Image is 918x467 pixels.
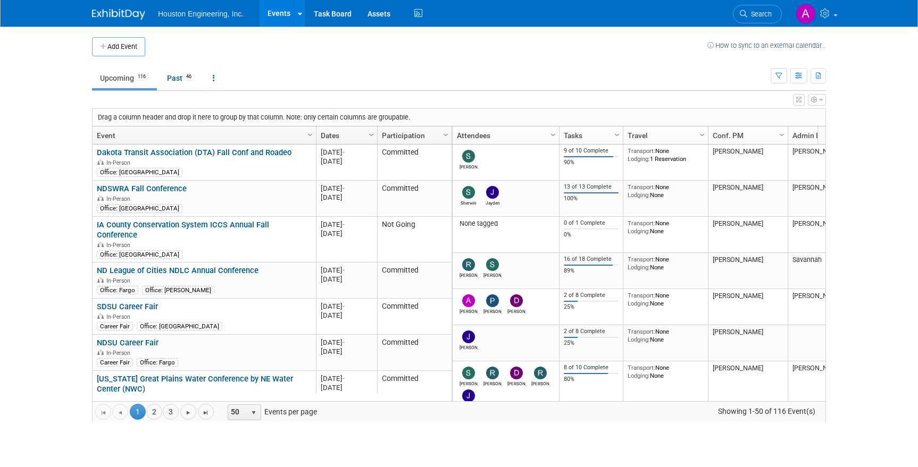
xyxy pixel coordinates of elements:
[613,131,621,139] span: Column Settings
[321,148,372,157] div: [DATE]
[366,126,378,142] a: Column Settings
[321,383,372,392] div: [DATE]
[97,250,182,259] div: Office: [GEOGRAPHIC_DATA]
[564,256,619,263] div: 16 of 18 Complete
[377,217,452,262] td: Not Going
[564,303,619,311] div: 25%
[796,4,816,24] img: Ali Ringheimer
[462,258,475,271] img: randy engelstad
[628,264,650,271] span: Lodging:
[106,242,133,249] span: In-Person
[612,126,623,142] a: Column Settings
[708,181,788,217] td: [PERSON_NAME]
[628,155,650,163] span: Lodging:
[564,147,619,155] div: 9 of 10 Complete
[106,159,133,166] span: In-Person
[564,195,619,202] div: 100%
[628,147,655,155] span: Transport:
[97,313,104,319] img: In-Person Event
[628,126,701,145] a: Travel
[92,9,145,20] img: ExhibitDay
[462,367,475,379] img: Sara Mechtenberg
[733,5,782,23] a: Search
[97,159,104,165] img: In-Person Event
[549,131,557,139] span: Column Settings
[708,289,788,325] td: [PERSON_NAME]
[321,184,372,193] div: [DATE]
[377,262,452,299] td: Committed
[460,163,478,169] div: Sam Trebilcock
[788,217,867,253] td: [PERSON_NAME]
[97,126,309,145] a: Event
[97,358,133,367] div: Career Fair
[707,41,826,49] a: How to sync to an external calendar...
[367,131,375,139] span: Column Settings
[628,147,704,163] div: None 1 Reservation
[106,313,133,320] span: In-Person
[708,361,788,413] td: [PERSON_NAME]
[564,328,619,335] div: 2 of 8 Complete
[564,339,619,347] div: 25%
[483,307,502,314] div: Pam Freedland
[116,409,124,417] span: Go to the previous page
[628,227,650,235] span: Lodging:
[778,131,786,139] span: Column Settings
[382,126,445,145] a: Participation
[343,266,345,274] span: -
[377,371,452,422] td: Committed
[462,330,475,343] img: Janelle Wunderlich
[697,126,708,142] a: Column Settings
[628,191,650,199] span: Lodging:
[321,193,372,202] div: [DATE]
[564,159,619,166] div: 90%
[548,126,560,142] a: Column Settings
[202,409,210,417] span: Go to the last page
[158,10,244,18] span: Houston Engineering, Inc.
[483,379,502,386] div: Rachel Olm
[97,148,291,157] a: Dakota Transit Association (DTA) Fall Conf and Roadeo
[534,367,547,379] img: Ryan Winkel
[628,364,704,379] div: None None
[708,145,788,181] td: [PERSON_NAME]
[343,184,345,192] span: -
[507,307,526,314] div: Danielle Smith
[628,328,704,343] div: None None
[321,275,372,284] div: [DATE]
[321,338,372,347] div: [DATE]
[95,404,111,420] a: Go to the first page
[183,73,195,81] span: 46
[321,347,372,356] div: [DATE]
[460,199,478,206] div: Sherwin Wanner
[97,350,104,355] img: In-Person Event
[142,286,214,294] div: Office: [PERSON_NAME]
[440,126,452,142] a: Column Settings
[97,302,158,311] a: SDSU Career Fair
[747,10,772,18] span: Search
[184,409,193,417] span: Go to the next page
[628,256,655,263] span: Transport:
[460,343,478,350] div: Janelle Wunderlich
[321,302,372,311] div: [DATE]
[97,322,133,330] div: Career Fair
[249,409,258,417] span: select
[112,404,128,420] a: Go to the previous page
[130,404,146,420] span: 1
[163,404,179,420] a: 3
[137,322,222,330] div: Office: [GEOGRAPHIC_DATA]
[343,148,345,156] span: -
[708,325,788,361] td: [PERSON_NAME]
[628,292,704,307] div: None None
[97,338,158,347] a: NDSU Career Fair
[457,126,552,145] a: Attendees
[628,328,655,335] span: Transport:
[507,379,526,386] div: Drew Kessler
[628,372,650,379] span: Lodging:
[788,361,867,413] td: [PERSON_NAME]
[460,271,478,278] div: randy engelstad
[97,220,269,240] a: IA County Conservation System ICCS Annual Fall Conference
[483,271,502,278] div: SHAWN SOEHREN
[628,256,704,271] div: None None
[564,219,619,227] div: 0 of 1 Complete
[486,294,499,307] img: Pam Freedland
[97,374,293,394] a: [US_STATE] Great Plains Water Conference by NE Water Center (NWC)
